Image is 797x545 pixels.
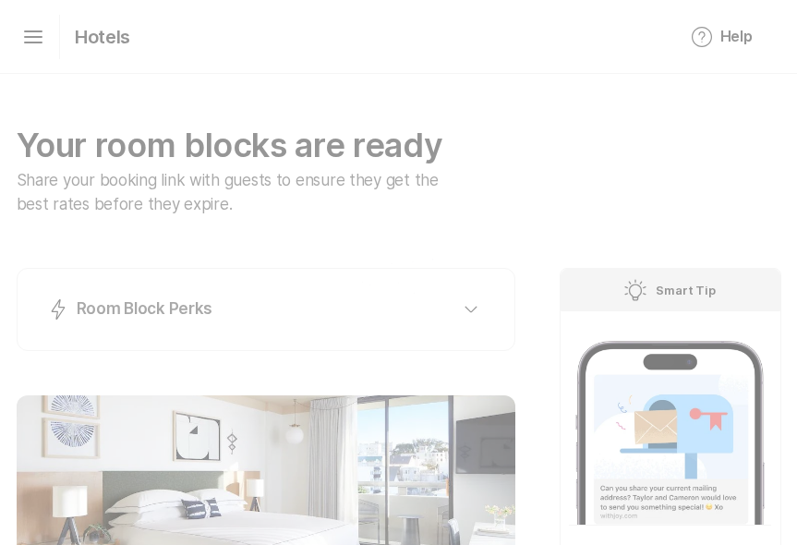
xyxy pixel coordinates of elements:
[75,26,130,48] p: Hotels
[40,291,492,328] button: Room Block Perks
[656,279,717,301] p: Smart Tip
[17,126,515,165] p: Your room blocks are ready
[17,169,466,216] p: Share your booking link with guests to ensure they get the best rates before they expire.
[77,298,213,321] p: Room Block Perks
[669,15,775,59] button: Help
